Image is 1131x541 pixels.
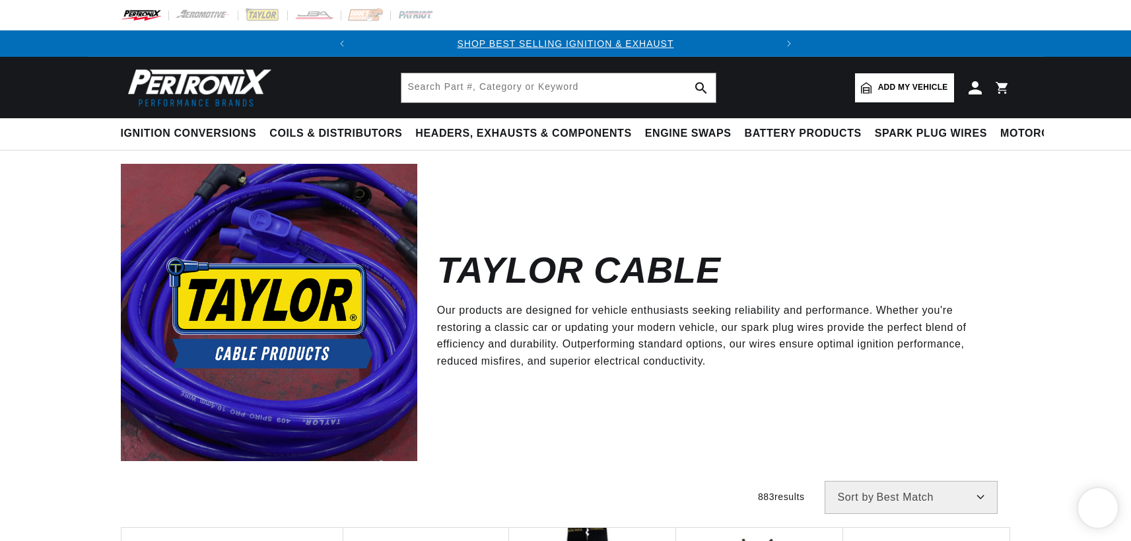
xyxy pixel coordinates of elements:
summary: Battery Products [738,118,868,149]
summary: Ignition Conversions [121,118,263,149]
span: Engine Swaps [645,127,732,141]
span: Spark Plug Wires [875,127,987,141]
summary: Motorcycle [994,118,1085,149]
span: Ignition Conversions [121,127,257,141]
select: Sort by [825,481,998,514]
span: 883 results [758,491,805,502]
span: Sort by [838,492,874,503]
div: Announcement [355,36,775,51]
button: Translation missing: en.sections.announcements.previous_announcement [329,30,355,57]
img: Taylor Cable [121,164,417,460]
span: Headers, Exhausts & Components [415,127,631,141]
summary: Engine Swaps [638,118,738,149]
slideshow-component: Translation missing: en.sections.announcements.announcement_bar [88,30,1044,57]
div: 1 of 2 [355,36,775,51]
span: Add my vehicle [878,81,948,94]
summary: Coils & Distributors [263,118,409,149]
span: Coils & Distributors [269,127,402,141]
summary: Headers, Exhausts & Components [409,118,638,149]
span: Motorcycle [1000,127,1079,141]
img: Pertronix [121,65,273,110]
span: Battery Products [745,127,862,141]
h2: Taylor Cable [437,255,721,286]
button: Translation missing: en.sections.announcements.next_announcement [776,30,802,57]
summary: Spark Plug Wires [868,118,994,149]
p: Our products are designed for vehicle enthusiasts seeking reliability and performance. Whether yo... [437,302,991,369]
input: Search Part #, Category or Keyword [401,73,716,102]
a: SHOP BEST SELLING IGNITION & EXHAUST [457,38,673,49]
a: Add my vehicle [855,73,954,102]
button: search button [687,73,716,102]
